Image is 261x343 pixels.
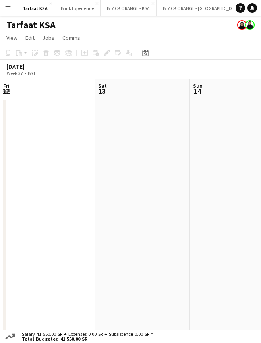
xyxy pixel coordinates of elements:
span: Fri [3,82,10,89]
span: 14 [192,87,203,96]
h1: Tarfaat KSA [6,19,56,31]
button: BLACK ORANGE - KSA [101,0,157,16]
button: Tarfaat KSA [16,0,54,16]
div: Salary 41 550.00 SR + Expenses 0.00 SR + Subsistence 0.00 SR = [17,332,155,341]
a: Jobs [39,33,58,43]
a: View [3,33,21,43]
span: 12 [2,87,10,96]
span: Jobs [43,34,54,41]
app-user-avatar: Bashayr AlSubaie [245,20,255,30]
div: BST [28,70,36,76]
a: Edit [22,33,38,43]
app-user-avatar: Shahad Alsubaie [237,20,247,30]
span: Edit [25,34,35,41]
span: Week 37 [5,70,25,76]
button: BLACK ORANGE - [GEOGRAPHIC_DATA] [157,0,248,16]
span: Comms [62,34,80,41]
span: Sun [193,82,203,89]
span: View [6,34,17,41]
span: 13 [97,87,107,96]
div: [DATE] [6,62,54,70]
a: Comms [59,33,83,43]
span: Total Budgeted 41 550.00 SR [22,337,153,341]
span: Sat [98,82,107,89]
button: Blink Experience [54,0,101,16]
